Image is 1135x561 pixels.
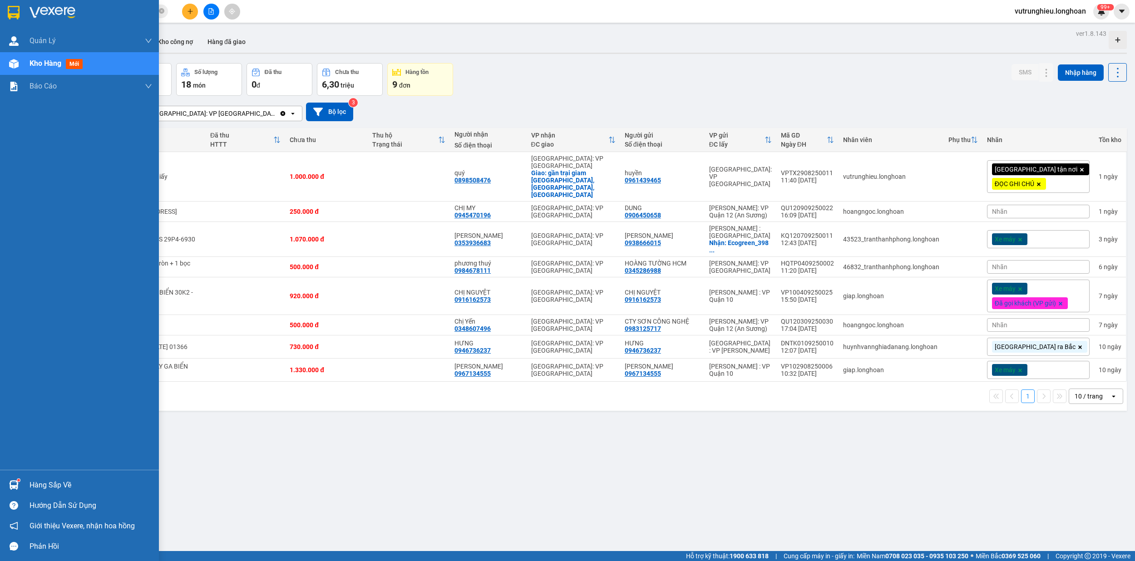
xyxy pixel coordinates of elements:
div: Mã GD [781,132,827,139]
img: warehouse-icon [9,36,19,46]
div: HOÀNG TƯỜNG HCM [625,260,700,267]
span: đơn [399,82,410,89]
div: Chị Yến [454,318,522,325]
div: ĐC giao [531,141,608,148]
div: huynhvannghiadanang.longhoan [843,343,939,350]
div: 1 CON XE SỐ BIỂN 30K2 - 2288 [121,289,201,303]
div: KQ120709250011 [781,232,834,239]
span: Nhãn [992,263,1007,271]
div: 0916162573 [454,296,491,303]
div: quý [454,169,522,177]
div: Số điện thoại [454,142,522,149]
div: 1.330.000 đ [290,366,363,374]
div: 11:40 [DATE] [781,177,834,184]
div: 2 kiện bọc PE 2m5 [121,208,201,215]
div: Chưa thu [335,69,359,75]
div: VPTX2908250011 [781,169,834,177]
button: file-add [203,4,219,20]
span: 9 [392,79,397,90]
div: [GEOGRAPHIC_DATA]: VP [GEOGRAPHIC_DATA] [145,109,277,118]
div: Nhân viên [843,136,939,143]
img: warehouse-icon [9,480,19,490]
div: HƯNG [625,340,700,347]
div: [GEOGRAPHIC_DATA]: VP [GEOGRAPHIC_DATA] [531,340,616,354]
div: Nhãn [987,136,1090,143]
div: [GEOGRAPHIC_DATA] : VP [PERSON_NAME] [709,340,772,354]
div: 2 kien đen,1 giấy [121,173,201,180]
svg: open [1110,393,1117,400]
span: 18 [181,79,191,90]
div: [GEOGRAPHIC_DATA]: VP [GEOGRAPHIC_DATA] [531,232,616,246]
div: [GEOGRAPHIC_DATA]: VP [GEOGRAPHIC_DATA] [531,155,616,169]
span: Kho hàng [30,59,61,68]
button: caret-down [1114,4,1130,20]
span: | [775,551,777,561]
span: [GEOGRAPHIC_DATA] ra Bắc [995,343,1076,351]
span: Quản Lý [30,35,56,46]
div: [PERSON_NAME]: VP Quận 12 (An Sương) [709,204,772,219]
div: Phụ thu [948,136,971,143]
button: Kho công nợ [150,31,200,53]
span: Giới thiệu Vexere, nhận hoa hồng [30,520,135,531]
span: ngày [1104,321,1118,329]
div: VP100409250025 [781,289,834,296]
div: Phản hồi [30,540,152,553]
div: 0916162573 [625,296,661,303]
div: Giao: gần trại giam đại bình,bảo lâm,lâm đồng [531,169,616,198]
div: 1.000.000 đ [290,173,363,180]
span: ... [709,246,715,254]
span: question-circle [10,501,18,510]
div: DNTK0109250010 [781,340,834,347]
div: 1 CHIẾC XE BS 29P4-6930 [121,236,201,243]
div: [PERSON_NAME] : VP Quận 10 [709,363,772,377]
div: Chưa thu [290,136,363,143]
span: triệu [340,82,354,89]
strong: 0708 023 035 - 0935 103 250 [885,552,968,560]
button: aim [224,4,240,20]
div: [PERSON_NAME]: VP Quận 12 (An Sương) [709,318,772,332]
span: Nhãn [992,208,1007,215]
img: icon-new-feature [1097,7,1105,15]
span: ngày [1104,236,1118,243]
div: 3 [1099,236,1121,243]
button: Số lượng18món [176,63,242,96]
div: [GEOGRAPHIC_DATA]: VP [GEOGRAPHIC_DATA] [531,204,616,219]
div: 7 [1099,321,1121,329]
div: 1 [1099,173,1121,180]
span: [GEOGRAPHIC_DATA] tận nơi [995,165,1077,173]
div: Đoàn Thu Trang [625,232,700,239]
strong: 1900 633 818 [730,552,769,560]
th: Toggle SortBy [705,128,776,152]
div: 0945470196 [454,212,491,219]
div: giap.longhoan [843,366,939,374]
span: Miền Bắc [976,551,1041,561]
div: 0938666015 [625,239,661,246]
div: 6 [1099,263,1121,271]
div: 0983125717 [625,325,661,332]
div: Tạo kho hàng mới [1109,31,1127,49]
div: Hàng tồn [405,69,429,75]
th: Toggle SortBy [368,128,450,152]
span: Miền Nam [857,551,968,561]
div: 0967134555 [625,370,661,377]
div: 250.000 đ [290,208,363,215]
div: Nhận: Ecogreen_398 Nguyễn Văn Linh phường Tân Phong Quận 7 Sài Gòn [709,239,772,254]
div: VP102908250006 [781,363,834,370]
div: [GEOGRAPHIC_DATA]: VP [GEOGRAPHIC_DATA] [531,289,616,303]
div: Đoàn Ngọc Hải [454,232,522,239]
button: 1 [1021,389,1035,403]
th: Toggle SortBy [527,128,620,152]
span: close-circle [159,8,164,14]
span: Báo cáo [30,80,57,92]
div: HTTT [210,141,273,148]
button: plus [182,4,198,20]
svg: Clear value [279,110,286,117]
div: vutrunghieu.longhoan [843,173,939,180]
sup: 283 [1097,4,1114,10]
div: [GEOGRAPHIC_DATA]: VP [GEOGRAPHIC_DATA] [709,166,772,187]
span: caret-down [1118,7,1126,15]
div: Trạng thái [372,141,438,148]
div: HQTP0409250002 [781,260,834,267]
img: warehouse-icon [9,59,19,69]
span: | [1047,551,1049,561]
